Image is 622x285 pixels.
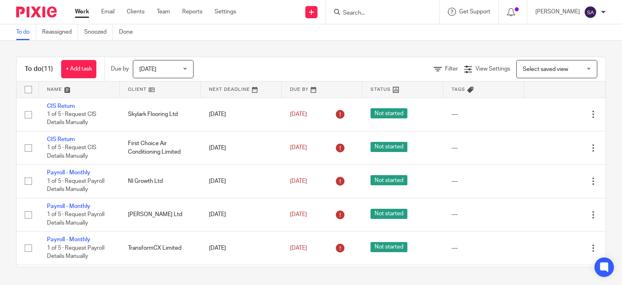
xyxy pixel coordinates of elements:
[342,10,415,17] input: Search
[47,111,96,126] span: 1 of 5 · Request CIS Details Manually
[75,8,89,16] a: Work
[61,60,96,78] a: + Add task
[182,8,202,16] a: Reports
[201,131,282,164] td: [DATE]
[290,111,307,117] span: [DATE]
[42,24,78,40] a: Reassigned
[290,178,307,184] span: [DATE]
[120,98,201,131] td: Skylark Flooring Ltd
[452,144,516,152] div: ---
[101,8,115,16] a: Email
[475,66,510,72] span: View Settings
[47,178,104,193] span: 1 of 5 · Request Payroll Details Manually
[47,237,90,242] a: Payroll - Monthly
[84,24,113,40] a: Snoozed
[16,24,36,40] a: To do
[47,245,104,259] span: 1 of 5 · Request Payroll Details Manually
[290,212,307,217] span: [DATE]
[290,245,307,251] span: [DATE]
[452,87,465,92] span: Tags
[119,24,139,40] a: Done
[215,8,236,16] a: Settings
[371,242,407,252] span: Not started
[25,65,53,73] h1: To do
[452,244,516,252] div: ---
[371,209,407,219] span: Not started
[371,175,407,185] span: Not started
[452,210,516,219] div: ---
[452,177,516,185] div: ---
[16,6,57,17] img: Pixie
[584,6,597,19] img: svg%3E
[459,9,490,15] span: Get Support
[445,66,458,72] span: Filter
[523,66,568,72] span: Select saved view
[157,8,170,16] a: Team
[47,204,90,209] a: Payroll - Monthly
[47,212,104,226] span: 1 of 5 · Request Payroll Details Manually
[120,231,201,265] td: TransformCX Limited
[290,145,307,151] span: [DATE]
[47,137,75,142] a: CIS Return
[120,165,201,198] td: NI Growth Ltd
[120,131,201,164] td: First Choice Air Conditioning Limited
[139,66,156,72] span: [DATE]
[127,8,145,16] a: Clients
[535,8,580,16] p: [PERSON_NAME]
[47,170,90,176] a: Payroll - Monthly
[47,103,75,109] a: CIS Return
[201,231,282,265] td: [DATE]
[371,108,407,118] span: Not started
[201,98,282,131] td: [DATE]
[371,142,407,152] span: Not started
[201,165,282,198] td: [DATE]
[201,198,282,231] td: [DATE]
[47,145,96,159] span: 1 of 5 · Request CIS Details Manually
[120,198,201,231] td: [PERSON_NAME] Ltd
[452,110,516,118] div: ---
[111,65,129,73] p: Due by
[42,66,53,72] span: (11)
